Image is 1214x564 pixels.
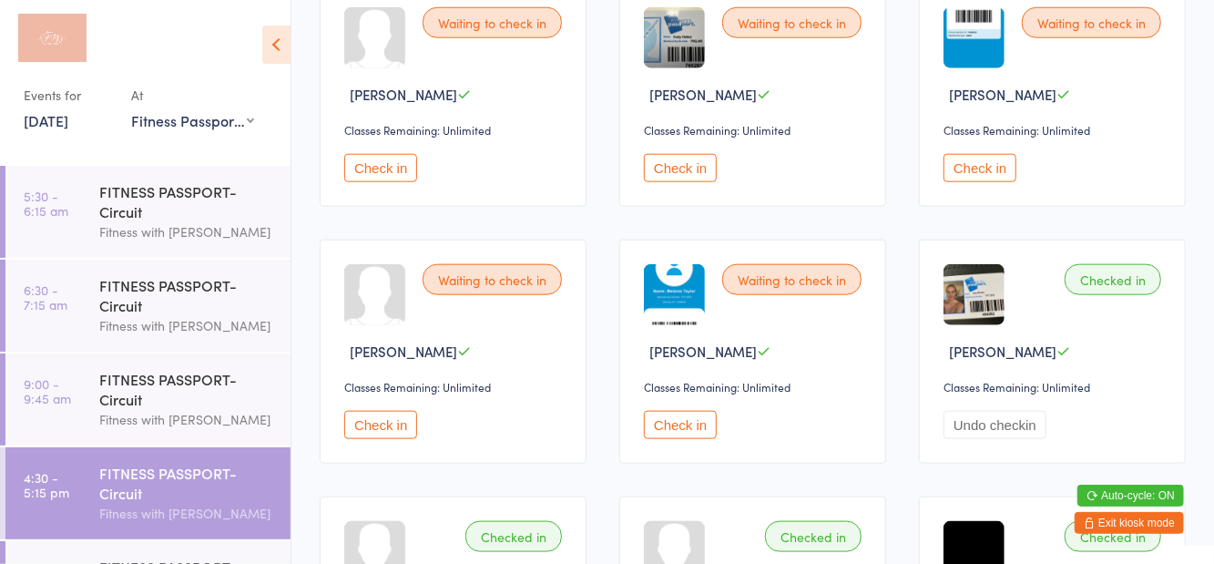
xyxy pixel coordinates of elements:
[644,379,867,395] div: Classes Remaining: Unlimited
[24,110,68,130] a: [DATE]
[1075,512,1184,534] button: Exit kiosk mode
[1022,7,1161,38] div: Waiting to check in
[649,342,757,361] span: [PERSON_NAME]
[644,122,867,138] div: Classes Remaining: Unlimited
[1065,521,1161,552] div: Checked in
[99,181,275,221] div: FITNESS PASSPORT- Circuit
[944,264,1005,325] img: image1634516808.png
[949,85,1056,104] span: [PERSON_NAME]
[465,521,562,552] div: Checked in
[350,85,457,104] span: [PERSON_NAME]
[949,342,1056,361] span: [PERSON_NAME]
[644,7,705,68] img: image1703047217.png
[944,7,1005,68] img: image1756785872.png
[944,154,1016,182] button: Check in
[423,7,562,38] div: Waiting to check in
[24,376,71,405] time: 9:00 - 9:45 am
[722,7,862,38] div: Waiting to check in
[5,354,291,446] a: 9:00 -9:45 amFITNESS PASSPORT- CircuitFitness with [PERSON_NAME]
[24,470,69,499] time: 4:30 - 5:15 pm
[99,503,275,524] div: Fitness with [PERSON_NAME]
[350,342,457,361] span: [PERSON_NAME]
[99,275,275,315] div: FITNESS PASSPORT- Circuit
[5,260,291,352] a: 6:30 -7:15 amFITNESS PASSPORT- CircuitFitness with [PERSON_NAME]
[944,411,1046,439] button: Undo checkin
[423,264,562,295] div: Waiting to check in
[24,80,113,110] div: Events for
[24,282,67,312] time: 6:30 - 7:15 am
[644,264,705,325] img: image1754557641.png
[131,80,254,110] div: At
[5,166,291,258] a: 5:30 -6:15 amFITNESS PASSPORT- CircuitFitness with [PERSON_NAME]
[649,85,757,104] span: [PERSON_NAME]
[344,411,417,439] button: Check in
[944,379,1167,395] div: Classes Remaining: Unlimited
[99,409,275,430] div: Fitness with [PERSON_NAME]
[99,221,275,242] div: Fitness with [PERSON_NAME]
[644,154,717,182] button: Check in
[344,379,567,395] div: Classes Remaining: Unlimited
[18,14,87,62] img: Fitness with Zoe
[765,521,862,552] div: Checked in
[1065,264,1161,295] div: Checked in
[944,122,1167,138] div: Classes Remaining: Unlimited
[644,411,717,439] button: Check in
[99,369,275,409] div: FITNESS PASSPORT- Circuit
[24,189,68,218] time: 5:30 - 6:15 am
[722,264,862,295] div: Waiting to check in
[1077,485,1184,507] button: Auto-cycle: ON
[344,122,567,138] div: Classes Remaining: Unlimited
[99,315,275,336] div: Fitness with [PERSON_NAME]
[99,463,275,503] div: FITNESS PASSPORT- Circuit
[131,110,254,130] div: Fitness Passport- Women's Fitness Studio
[5,447,291,539] a: 4:30 -5:15 pmFITNESS PASSPORT- CircuitFitness with [PERSON_NAME]
[344,154,417,182] button: Check in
